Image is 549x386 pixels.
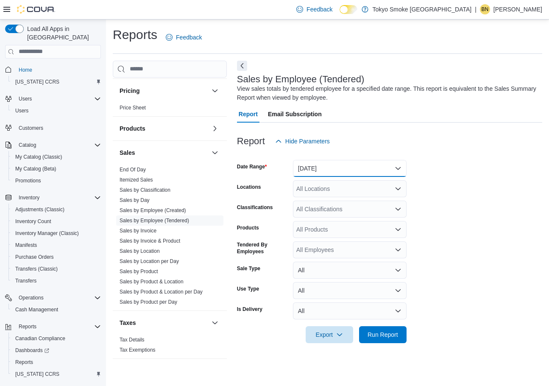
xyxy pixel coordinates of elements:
span: Feedback [307,5,332,14]
label: Use Type [237,285,259,292]
a: Customers [15,123,47,133]
button: Open list of options [395,226,401,233]
span: Promotions [12,176,101,186]
span: Operations [19,294,44,301]
button: All [293,282,407,299]
span: Reports [15,359,33,366]
button: Users [15,94,35,104]
span: My Catalog (Beta) [15,165,56,172]
span: [US_STATE] CCRS [15,371,59,378]
a: Promotions [12,176,45,186]
span: [US_STATE] CCRS [15,78,59,85]
span: Tax Exemptions [120,347,156,353]
a: Sales by Product & Location [120,279,184,285]
span: Sales by Invoice [120,227,156,234]
span: Customers [15,123,101,133]
label: Products [237,224,259,231]
a: Canadian Compliance [12,333,69,344]
button: Inventory Manager (Classic) [8,227,104,239]
a: Sales by Day [120,197,150,203]
span: Reports [19,323,36,330]
button: Catalog [2,139,104,151]
span: Transfers (Classic) [12,264,101,274]
span: Sales by Employee (Created) [120,207,186,214]
button: Products [120,124,208,133]
button: Next [237,61,247,71]
button: Purchase Orders [8,251,104,263]
div: View sales totals by tendered employee for a specified date range. This report is equivalent to t... [237,84,538,102]
span: Sales by Invoice & Product [120,238,180,244]
a: Cash Management [12,305,61,315]
button: Export [306,326,353,343]
a: Transfers [12,276,40,286]
a: Dashboards [12,345,53,355]
a: Inventory Manager (Classic) [12,228,82,238]
a: Home [15,65,36,75]
label: Classifications [237,204,273,211]
label: Locations [237,184,261,190]
button: Hide Parameters [272,133,333,150]
p: Tokyo Smoke [GEOGRAPHIC_DATA] [373,4,472,14]
div: Pricing [113,103,227,116]
span: Reports [12,357,101,367]
a: Sales by Product per Day [120,299,177,305]
label: Sale Type [237,265,260,272]
span: Inventory Count [15,218,51,225]
span: Catalog [19,142,36,148]
a: Inventory Count [12,216,55,227]
button: Sales [120,148,208,157]
span: Canadian Compliance [15,335,65,342]
a: Sales by Invoice [120,228,156,234]
a: Manifests [12,240,40,250]
a: [US_STATE] CCRS [12,77,63,87]
a: Sales by Product & Location per Day [120,289,203,295]
span: Inventory Count [12,216,101,227]
button: Inventory [2,192,104,204]
span: Inventory Manager (Classic) [15,230,79,237]
span: Sales by Product [120,268,158,275]
span: Sales by Day [120,197,150,204]
span: Users [12,106,101,116]
span: Home [15,64,101,75]
a: End Of Day [120,167,146,173]
button: Home [2,64,104,76]
button: My Catalog (Beta) [8,163,104,175]
span: Tax Details [120,336,145,343]
button: Taxes [120,319,208,327]
div: Taxes [113,335,227,358]
img: Cova [17,5,55,14]
label: Tendered By Employees [237,241,290,255]
button: Transfers (Classic) [8,263,104,275]
span: Feedback [176,33,202,42]
a: Dashboards [8,344,104,356]
button: Customers [2,122,104,134]
span: Washington CCRS [12,369,101,379]
span: Sales by Location [120,248,160,255]
label: Is Delivery [237,306,262,313]
span: My Catalog (Beta) [12,164,101,174]
a: Purchase Orders [12,252,57,262]
button: Promotions [8,175,104,187]
button: My Catalog (Classic) [8,151,104,163]
a: Reports [12,357,36,367]
span: Hide Parameters [285,137,330,145]
button: Users [2,93,104,105]
button: Reports [2,321,104,333]
button: [US_STATE] CCRS [8,76,104,88]
button: Inventory Count [8,215,104,227]
h1: Reports [113,26,157,43]
button: Users [8,105,104,117]
span: Reports [15,322,101,332]
button: [US_STATE] CCRS [8,368,104,380]
span: Sales by Product & Location per Day [120,288,203,295]
a: Price Sheet [120,105,146,111]
a: Sales by Product [120,269,158,274]
button: Pricing [210,86,220,96]
a: Transfers (Classic) [12,264,61,274]
span: Catalog [15,140,101,150]
a: Users [12,106,32,116]
button: [DATE] [293,160,407,177]
button: Pricing [120,87,208,95]
button: All [293,262,407,279]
